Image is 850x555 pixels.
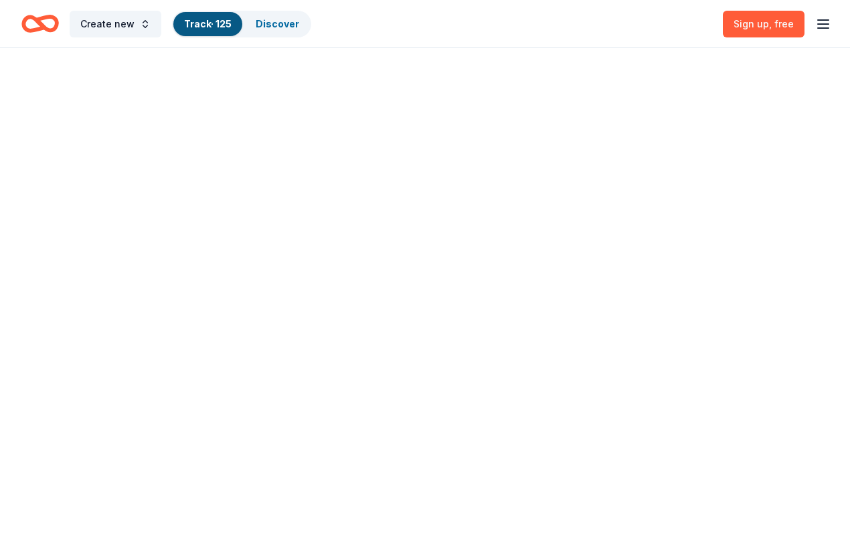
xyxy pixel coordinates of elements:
a: Discover [256,18,299,29]
button: Track· 125Discover [172,11,311,37]
a: Sign up, free [723,11,804,37]
a: Track· 125 [184,18,232,29]
span: Create new [80,16,135,32]
span: Sign up [734,18,794,29]
a: Home [21,8,59,39]
button: Create new [70,11,161,37]
span: , free [769,18,794,29]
